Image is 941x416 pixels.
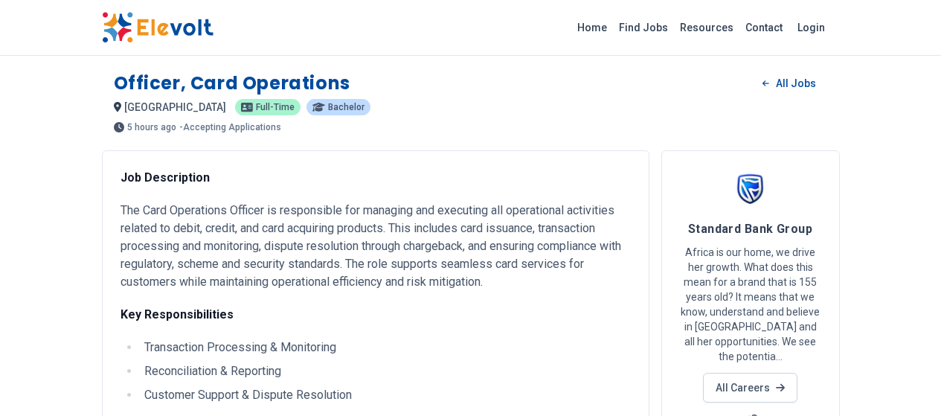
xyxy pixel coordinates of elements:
img: Standard Bank Group [732,169,769,206]
a: All Jobs [751,72,827,95]
a: Home [571,16,613,39]
span: [GEOGRAPHIC_DATA] [124,101,226,113]
p: Africa is our home, we drive her growth. What does this mean for a brand that is 155 years old? I... [680,245,821,364]
li: Transaction Processing & Monitoring [140,339,631,356]
span: Full-time [256,103,295,112]
a: Contact [739,16,789,39]
a: Resources [674,16,739,39]
a: Login [789,13,834,42]
strong: Key Responsibilities [121,307,234,321]
li: Reconciliation & Reporting [140,362,631,380]
strong: Job Description [121,170,210,185]
h1: Officer, Card Operations [114,71,350,95]
span: Standard Bank Group [688,222,813,236]
span: 5 hours ago [127,123,176,132]
a: Find Jobs [613,16,674,39]
p: - Accepting Applications [179,123,281,132]
span: Bachelor [328,103,364,112]
a: All Careers [703,373,797,403]
img: Elevolt [102,12,213,43]
li: Customer Support & Dispute Resolution [140,386,631,404]
p: The Card Operations Officer is responsible for managing and executing all operational activities ... [121,202,631,291]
